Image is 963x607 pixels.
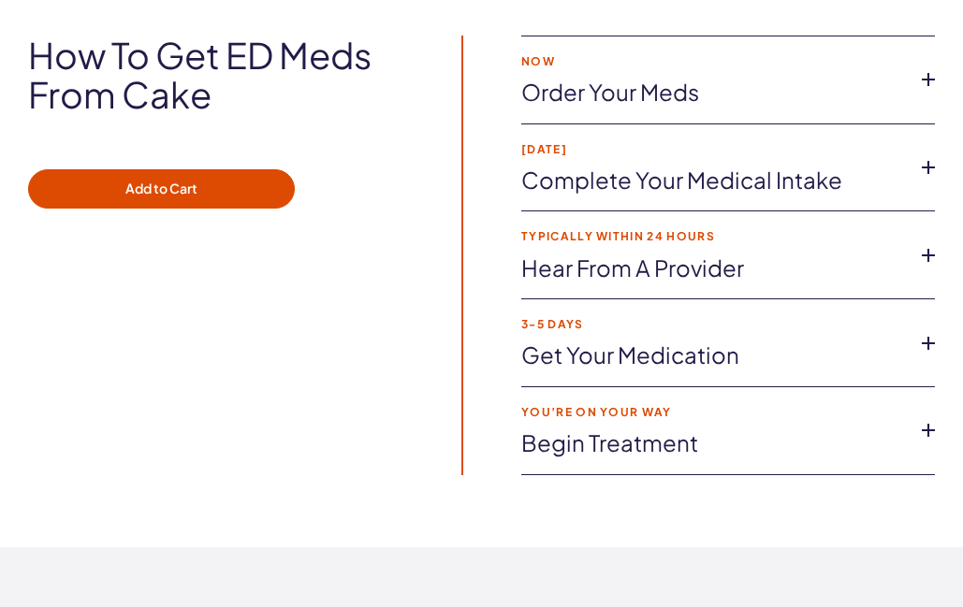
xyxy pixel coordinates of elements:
a: Get your medication [521,340,905,371]
strong: 3-5 days [521,318,905,330]
a: Begin treatment [521,427,905,459]
button: Add to Cart [28,169,295,209]
strong: Typically within 24 hours [521,230,905,242]
strong: You’re on your way [521,406,905,418]
a: Complete Your Medical Intake [521,165,905,196]
a: Order your meds [521,77,905,108]
strong: [DATE] [521,143,905,155]
a: Hear from a provider [521,253,905,284]
strong: Now [521,55,905,67]
h2: How to get ED Meds from Cake [28,36,409,114]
